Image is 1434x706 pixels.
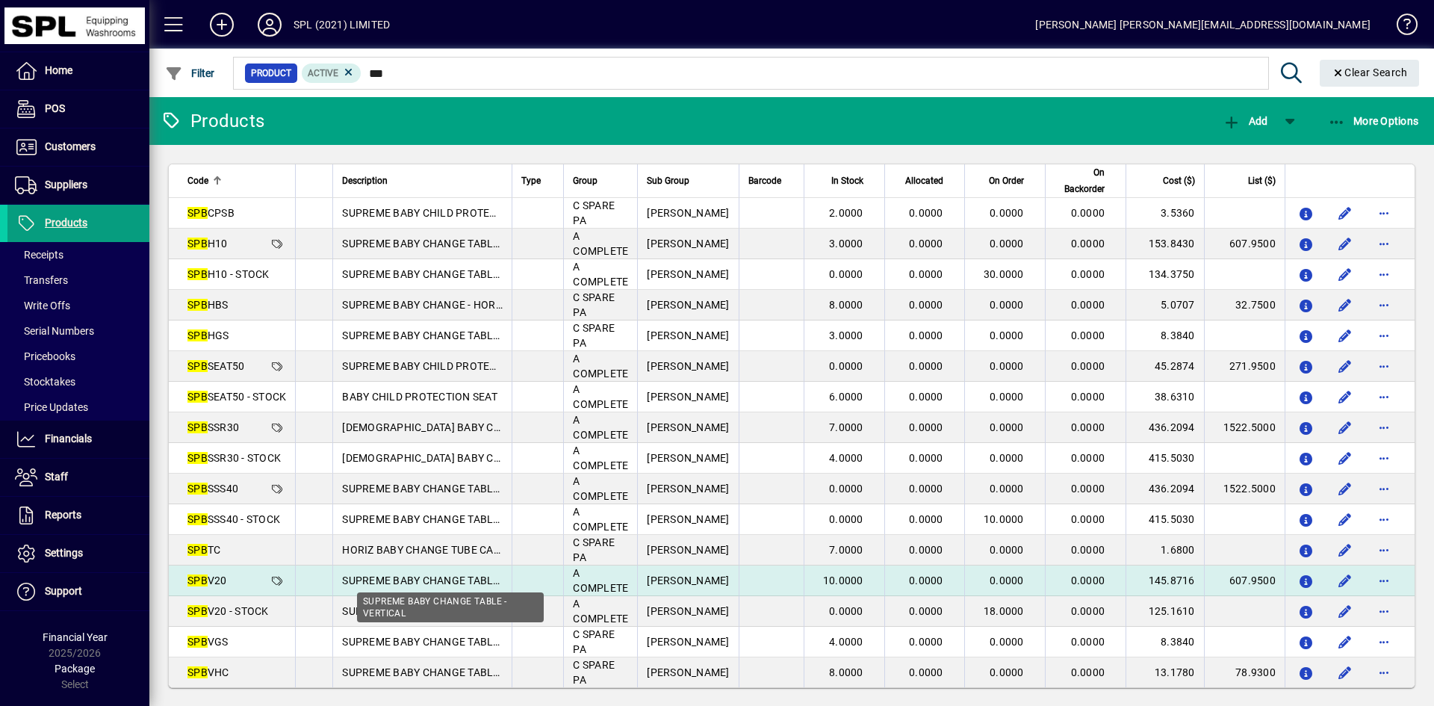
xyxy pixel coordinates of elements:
button: Edit [1333,507,1357,531]
span: Reports [45,509,81,521]
span: 0.0000 [990,238,1024,250]
span: 0.0000 [829,483,863,495]
td: 134.3750 [1126,259,1204,290]
button: Edit [1333,323,1357,347]
span: [PERSON_NAME] [647,666,729,678]
button: Profile [246,11,294,38]
td: 3.5360 [1126,198,1204,229]
span: [PERSON_NAME] [647,421,729,433]
span: 0.0000 [1071,575,1105,586]
button: Edit [1333,569,1357,592]
button: More options [1372,385,1396,409]
button: More options [1372,323,1396,347]
button: More options [1372,630,1396,654]
td: 415.5030 [1126,504,1204,535]
td: 1522.5000 [1204,474,1285,504]
span: Clear Search [1332,66,1408,78]
span: A COMPLETE [573,506,628,533]
span: [PERSON_NAME] [647,605,729,617]
button: Edit [1333,415,1357,439]
a: Pricebooks [7,344,149,369]
span: A COMPLETE [573,414,628,441]
div: SUPREME BABY CHANGE TABLE - VERTICAL [357,592,544,622]
span: 0.0000 [909,207,943,219]
span: [PERSON_NAME] [647,268,729,280]
em: SPB [187,605,208,617]
span: VGS [187,636,229,648]
td: 145.8716 [1126,566,1204,596]
span: 3.0000 [829,329,863,341]
td: 436.2094 [1126,412,1204,443]
span: 0.0000 [1071,360,1105,372]
span: [PERSON_NAME] [647,483,729,495]
span: V20 [187,575,227,586]
span: 0.0000 [909,636,943,648]
td: 153.8430 [1126,229,1204,259]
span: Home [45,64,72,76]
button: More options [1372,262,1396,286]
span: Customers [45,140,96,152]
em: SPB [187,299,208,311]
span: List ($) [1248,173,1276,189]
button: Edit [1333,660,1357,684]
span: Filter [165,67,215,79]
span: Serial Numbers [15,325,94,337]
em: SPB [187,207,208,219]
span: SEAT50 [187,360,244,372]
span: 0.0000 [990,207,1024,219]
span: 0.0000 [1071,207,1105,219]
button: More options [1372,599,1396,623]
span: Write Offs [15,300,70,312]
span: HBS [187,299,229,311]
a: Transfers [7,267,149,293]
span: [PERSON_NAME] [647,238,729,250]
span: C SPARE PA [573,659,615,686]
span: Sub Group [647,173,689,189]
div: Sub Group [647,173,729,189]
span: 0.0000 [990,452,1024,464]
span: 18.0000 [984,605,1024,617]
span: 10.0000 [823,575,863,586]
span: Stocktakes [15,376,75,388]
span: Description [342,173,388,189]
span: [PERSON_NAME] [647,513,729,525]
span: 0.0000 [1071,299,1105,311]
span: Suppliers [45,179,87,191]
span: SUPREME BABY CHANGE TABLE - HORIZONTAL GAS SPRING [342,329,636,341]
a: Financials [7,421,149,458]
span: Code [187,173,208,189]
span: Products [45,217,87,229]
span: On Order [989,173,1024,189]
button: Add [198,11,246,38]
td: 8.3840 [1126,627,1204,657]
td: 271.9500 [1204,351,1285,382]
span: SUPREME BABY CHANGE TABLE - VERTICAL GAS SPRING [342,636,620,648]
span: A COMPLETE [573,383,628,410]
span: 0.0000 [909,299,943,311]
td: 78.9300 [1204,657,1285,687]
span: 8.0000 [829,299,863,311]
td: 1522.5000 [1204,412,1285,443]
span: SSR30 - STOCK [187,452,281,464]
span: 0.0000 [1071,605,1105,617]
span: 0.0000 [1071,329,1105,341]
span: A COMPLETE [573,598,628,625]
button: More options [1372,660,1396,684]
a: Staff [7,459,149,496]
button: Edit [1333,262,1357,286]
span: H10 [187,238,228,250]
span: VHC [187,666,229,678]
span: SUPREME BABY CHANGE TABLE - HORIZONTAL [342,238,573,250]
em: SPB [187,238,208,250]
span: A COMPLETE [573,567,628,594]
em: SPB [187,483,208,495]
button: More options [1372,354,1396,378]
span: 0.0000 [909,666,943,678]
span: [PERSON_NAME] [647,299,729,311]
button: More options [1372,507,1396,531]
span: Active [308,68,338,78]
span: SSR30 [187,421,239,433]
span: Financial Year [43,631,108,643]
span: [PERSON_NAME] [647,391,729,403]
em: SPB [187,666,208,678]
